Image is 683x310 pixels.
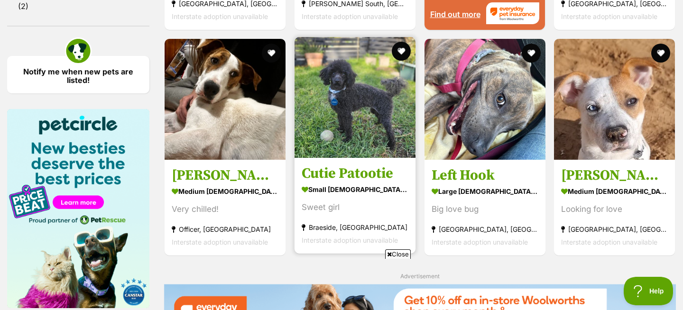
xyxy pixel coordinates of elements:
[295,37,415,158] img: Cutie Patootie - Poodle (Toy) Dog
[302,164,408,182] h3: Cutie Patootie
[425,159,545,255] a: Left Hook large [DEMOGRAPHIC_DATA] Dog Big love bug [GEOGRAPHIC_DATA], [GEOGRAPHIC_DATA] Intersta...
[165,159,286,255] a: [PERSON_NAME] medium [DEMOGRAPHIC_DATA] Dog Very chilled! Officer, [GEOGRAPHIC_DATA] Interstate a...
[172,223,278,236] strong: Officer, [GEOGRAPHIC_DATA]
[295,157,415,254] a: Cutie Patootie small [DEMOGRAPHIC_DATA] Dog Sweet girl Braeside, [GEOGRAPHIC_DATA] Interstate ado...
[561,166,668,184] h3: [PERSON_NAME]
[521,44,540,63] button: favourite
[172,203,278,216] div: Very chilled!
[561,203,668,216] div: Looking for love
[624,277,674,305] iframe: Help Scout Beacon - Open
[172,238,268,246] span: Interstate adoption unavailable
[432,223,538,236] strong: [GEOGRAPHIC_DATA], [GEOGRAPHIC_DATA]
[302,12,398,20] span: Interstate adoption unavailable
[432,184,538,198] strong: large [DEMOGRAPHIC_DATA] Dog
[554,39,675,160] img: Hallie - Australian Cattle Dog x American Staffordshire Terrier Dog
[302,236,398,244] span: Interstate adoption unavailable
[262,44,281,63] button: favourite
[561,223,668,236] strong: [GEOGRAPHIC_DATA], [GEOGRAPHIC_DATA]
[432,238,528,246] span: Interstate adoption unavailable
[561,12,657,20] span: Interstate adoption unavailable
[651,44,670,63] button: favourite
[172,166,278,184] h3: [PERSON_NAME]
[554,159,675,255] a: [PERSON_NAME] medium [DEMOGRAPHIC_DATA] Dog Looking for love [GEOGRAPHIC_DATA], [GEOGRAPHIC_DATA]...
[302,221,408,234] strong: Braeside, [GEOGRAPHIC_DATA]
[172,12,268,20] span: Interstate adoption unavailable
[425,39,545,160] img: Left Hook - American Staffordshire Terrier Dog
[7,56,149,93] a: Notify me when new pets are listed!
[302,182,408,196] strong: small [DEMOGRAPHIC_DATA] Dog
[7,109,149,308] img: Pet Circle promo banner
[169,263,514,305] iframe: Advertisement
[561,238,657,246] span: Interstate adoption unavailable
[165,39,286,160] img: Hank - Bull Arab Dog
[302,201,408,214] div: Sweet girl
[561,184,668,198] strong: medium [DEMOGRAPHIC_DATA] Dog
[392,42,411,61] button: favourite
[385,249,411,259] span: Close
[432,166,538,184] h3: Left Hook
[432,203,538,216] div: Big love bug
[172,184,278,198] strong: medium [DEMOGRAPHIC_DATA] Dog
